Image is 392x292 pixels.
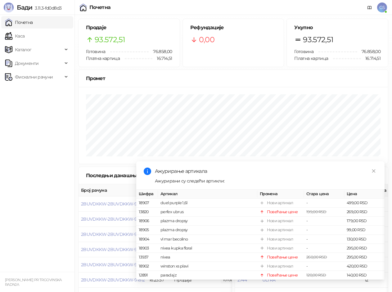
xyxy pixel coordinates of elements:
[361,55,381,62] span: 16.714,51
[377,2,387,12] span: GS
[267,200,293,206] div: Нови артикал
[158,244,257,253] td: nivea kupka floral
[199,34,214,46] span: 0,00
[294,24,381,31] h5: Укупно
[372,169,376,173] span: close
[136,244,158,253] td: 18903
[15,43,32,56] span: Каталог
[304,190,344,199] th: Стара цена
[344,271,385,280] td: 140,00 RSD
[267,209,298,215] div: Повећање цене
[86,74,381,82] div: Промет
[344,217,385,226] td: 179,00 RSD
[370,168,377,174] a: Close
[158,271,257,280] td: paradajz
[344,244,385,253] td: 295,00 RSD
[365,2,375,12] a: Документација
[86,56,120,61] span: Платна картица
[89,5,111,10] div: Почетна
[155,177,377,184] div: Ажурирани су следећи артикли:
[158,208,257,217] td: perfex ubrus
[136,217,158,226] td: 18906
[158,217,257,226] td: plazma dropsy
[257,190,304,199] th: Промена
[267,272,298,278] div: Повећање цене
[136,208,158,217] td: 13820
[136,190,158,199] th: Шифра
[303,34,333,46] span: 93.572,51
[294,56,328,61] span: Платна картица
[144,168,151,175] span: info-circle
[5,16,33,29] a: Почетна
[152,55,172,62] span: 16.714,51
[86,172,168,179] div: Последњи данашњи рачуни
[344,208,385,217] td: 269,00 RSD
[158,235,257,244] td: vl mar becolino
[81,277,145,283] button: 2BUVDKKW-2BUVDKKW-91812
[158,190,257,199] th: Артикал
[267,263,293,269] div: Нови артикал
[15,57,38,70] span: Документи
[81,247,145,252] button: 2BUVDKKW-2BUVDKKW-91814
[81,262,145,267] button: 2BUVDKKW-2BUVDKKW-91813
[15,71,53,83] span: Фискални рачуни
[158,226,257,235] td: plazma dropsy
[267,245,293,251] div: Нови артикал
[86,49,105,54] span: Готовина
[5,30,25,42] a: Каса
[267,227,293,233] div: Нови артикал
[304,262,344,271] td: -
[155,168,377,175] div: Ажурирање артикала
[4,2,14,12] img: Logo
[357,48,381,55] span: 76.858,00
[344,226,385,235] td: 99,00 RSD
[32,5,61,11] span: 3.11.3-fd0d8d3
[158,262,257,271] td: winston xs plavi
[306,273,326,277] span: 120,00 RSD
[190,24,277,31] h5: Рефундације
[95,34,125,46] span: 93.572,51
[294,49,313,54] span: Готовина
[136,271,158,280] td: 12891
[344,199,385,208] td: 499,00 RSD
[344,190,385,199] th: Цена
[149,48,172,55] span: 76.858,00
[81,231,145,237] button: 2BUVDKKW-2BUVDKKW-91815
[86,24,172,31] h5: Продаје
[79,184,147,196] th: Број рачуна
[267,254,298,260] div: Повећање цене
[344,253,385,262] td: 295,00 RSD
[136,253,158,262] td: 13937
[81,216,145,222] button: 2BUVDKKW-2BUVDKKW-91816
[306,209,327,214] span: 199,00 RSD
[136,235,158,244] td: 18904
[81,201,145,207] button: 2BUVDKKW-2BUVDKKW-91817
[304,199,344,208] td: -
[136,226,158,235] td: 18905
[304,244,344,253] td: -
[5,278,62,287] small: [PERSON_NAME] PR TRGOVINSKA RADNJA
[158,199,257,208] td: duel purple 1,6l
[344,235,385,244] td: 130,00 RSD
[158,253,257,262] td: nivea
[344,262,385,271] td: 420,00 RSD
[267,218,293,224] div: Нови артикал
[304,235,344,244] td: -
[304,217,344,226] td: -
[304,226,344,235] td: -
[136,262,158,271] td: 18902
[136,199,158,208] td: 18907
[267,236,293,242] div: Нови артикал
[306,255,327,259] span: 260,00 RSD
[17,4,32,11] span: Бади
